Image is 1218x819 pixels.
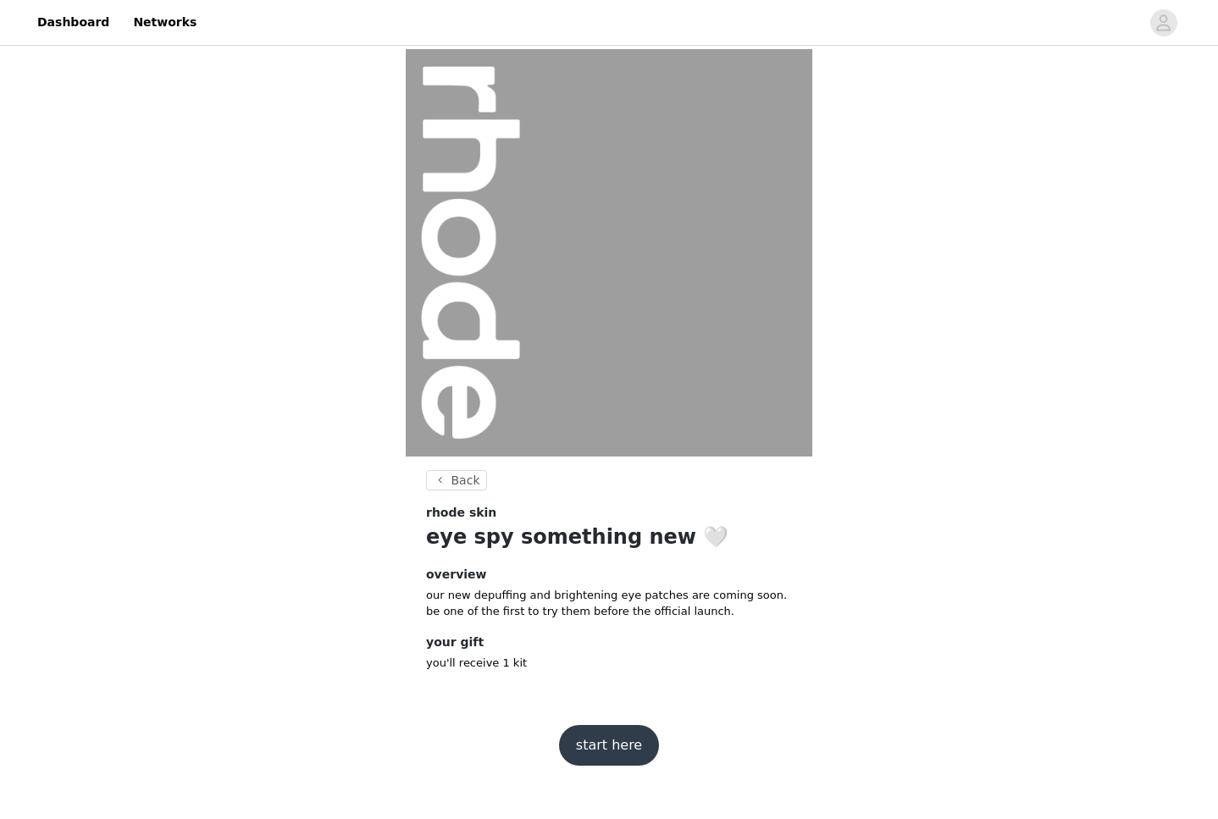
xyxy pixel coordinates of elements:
div: avatar [1155,9,1171,36]
h4: your gift [426,634,792,651]
button: Back [426,470,487,490]
span: rhode skin [426,504,496,522]
a: Networks [123,3,207,42]
p: our new depuffing and brightening eye patches are coming soon. be one of the first to try them be... [426,587,792,620]
h4: overview [426,566,792,584]
h1: eye spy something new 🤍 [426,522,792,552]
a: Dashboard [27,3,119,42]
button: start here [559,725,659,766]
img: campaign image [406,49,812,457]
p: you'll receive 1 kit [426,655,792,672]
